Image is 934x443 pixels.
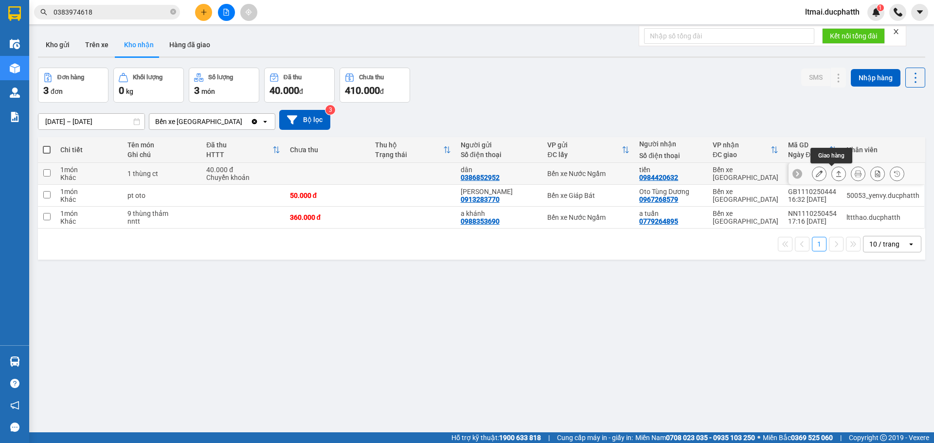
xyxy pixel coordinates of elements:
[40,9,47,16] span: search
[547,141,622,149] div: VP gửi
[284,74,302,81] div: Đã thu
[783,137,842,163] th: Toggle SortBy
[911,4,928,21] button: caret-down
[788,166,837,174] div: NN1110250462
[345,85,380,96] span: 410.000
[325,105,335,115] sup: 3
[162,33,218,56] button: Hàng đã giao
[10,88,20,98] img: warehouse-icon
[451,432,541,443] span: Hỗ trợ kỹ thuật:
[788,217,837,225] div: 17:16 [DATE]
[375,151,443,159] div: Trạng thái
[54,7,168,18] input: Tìm tên, số ĐT hoặc mã đơn
[155,117,242,126] div: Bến xe [GEOGRAPHIC_DATA]
[206,166,280,174] div: 40.000 đ
[60,174,118,181] div: Khác
[639,174,678,181] div: 0984420632
[359,74,384,81] div: Chưa thu
[51,88,63,95] span: đơn
[43,85,49,96] span: 3
[639,188,703,195] div: Oto Tùng Dương
[708,137,783,163] th: Toggle SortBy
[113,68,184,103] button: Khối lượng0kg
[547,170,629,177] div: Bến xe Nước Ngầm
[822,28,885,44] button: Kết nối tổng đài
[10,63,20,73] img: warehouse-icon
[763,432,833,443] span: Miền Bắc
[713,166,778,181] div: Bến xe [GEOGRAPHIC_DATA]
[548,432,550,443] span: |
[194,85,199,96] span: 3
[201,137,285,163] th: Toggle SortBy
[116,33,162,56] button: Kho nhận
[907,240,915,248] svg: open
[60,188,118,195] div: 1 món
[666,434,755,442] strong: 0708 023 035 - 0935 103 250
[461,166,538,174] div: dân
[200,9,207,16] span: plus
[639,210,703,217] div: a tuấn
[461,210,538,217] div: a khánh
[57,74,84,81] div: Đơn hàng
[846,213,919,221] div: lttthao.ducphatth
[644,28,814,44] input: Nhập số tổng đài
[38,68,108,103] button: Đơn hàng3đơn
[639,140,703,148] div: Người nhận
[879,4,882,11] span: 1
[639,166,703,174] div: tiến
[126,88,133,95] span: kg
[831,166,846,181] div: Giao hàng
[547,151,622,159] div: ĐC lấy
[547,213,629,221] div: Bến xe Nước Ngầm
[791,434,833,442] strong: 0369 525 060
[713,151,771,159] div: ĐC giao
[38,33,77,56] button: Kho gửi
[245,9,252,16] span: aim
[461,217,500,225] div: 0988353690
[547,192,629,199] div: Bến xe Giáp Bát
[461,141,538,149] div: Người gửi
[8,6,21,21] img: logo-vxr
[127,141,197,149] div: Tên món
[195,4,212,21] button: plus
[60,146,118,154] div: Chi tiết
[461,174,500,181] div: 0386852952
[170,8,176,17] span: close-circle
[893,28,899,35] span: close
[206,151,272,159] div: HTTT
[60,166,118,174] div: 1 món
[119,85,124,96] span: 0
[60,210,118,217] div: 1 món
[916,8,924,17] span: caret-down
[223,9,230,16] span: file-add
[10,356,20,367] img: warehouse-icon
[880,434,887,441] span: copyright
[461,188,538,195] div: Nam Phong
[380,88,384,95] span: đ
[127,217,197,225] div: nntt
[846,192,919,199] div: 50053_yenvy.ducphatth
[375,141,443,149] div: Thu hộ
[840,432,842,443] span: |
[60,195,118,203] div: Khác
[869,239,899,249] div: 10 / trang
[788,195,837,203] div: 16:32 [DATE]
[340,68,410,103] button: Chưa thu410.000đ
[170,9,176,15] span: close-circle
[788,188,837,195] div: GB1110250444
[243,117,244,126] input: Selected Bến xe Hoằng Hóa.
[206,174,280,181] div: Chuyển khoản
[812,166,826,181] div: Sửa đơn hàng
[261,118,269,125] svg: open
[872,8,880,17] img: icon-new-feature
[218,4,235,21] button: file-add
[499,434,541,442] strong: 1900 633 818
[38,114,144,129] input: Select a date range.
[557,432,633,443] span: Cung cấp máy in - giấy in:
[757,436,760,440] span: ⚪️
[894,8,902,17] img: phone-icon
[264,68,335,103] button: Đã thu40.000đ
[201,88,215,95] span: món
[713,141,771,149] div: VP nhận
[788,141,829,149] div: Mã GD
